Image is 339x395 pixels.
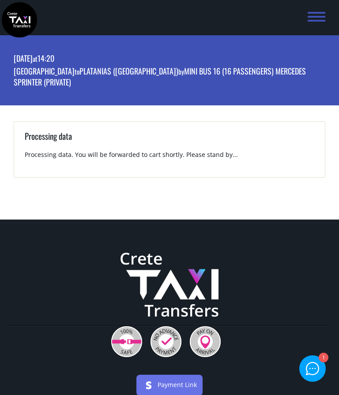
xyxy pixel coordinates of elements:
p: [GEOGRAPHIC_DATA] Platanias ([GEOGRAPHIC_DATA]) Mini Bus 16 (16 passengers) Mercedes Sprinter (pr... [14,66,326,89]
a: Payment Link [158,380,197,389]
h3: Processing data [25,130,315,151]
small: at [33,54,38,63]
a: Crete Taxi Transfers | Booking page | Crete Taxi Transfers [2,14,37,23]
img: Crete Taxi Transfers | Booking page | Crete Taxi Transfers [2,2,37,37]
div: 1 [319,353,328,362]
img: 100% Safe [111,326,142,357]
img: Pay On Arrival [190,326,221,357]
small: by [178,67,184,76]
img: No Advance Payment [151,326,181,357]
img: stripe [142,378,156,392]
p: Processing data. You will be forwarded to cart shortly. Please stand by... [25,150,315,167]
small: to [75,67,79,76]
img: Crete Taxi Transfers [121,253,218,317]
p: [DATE] 14:20 [14,53,326,66]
